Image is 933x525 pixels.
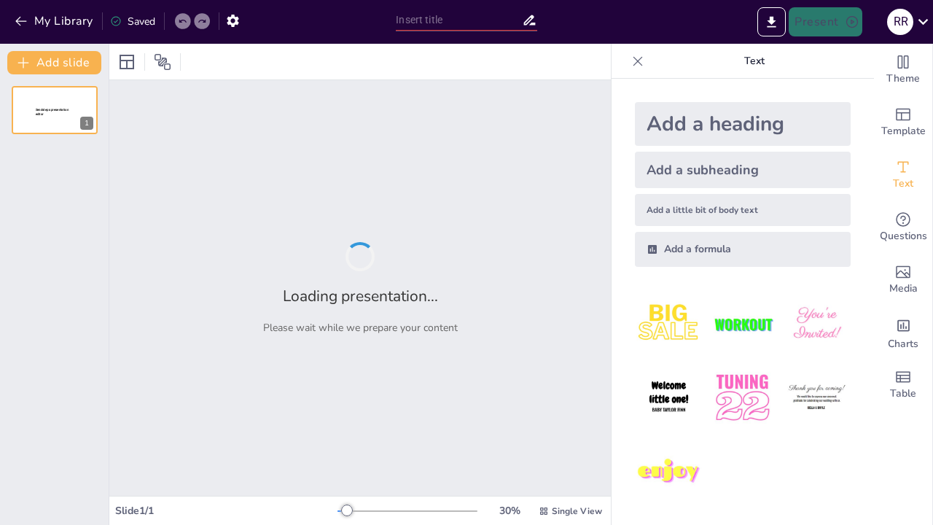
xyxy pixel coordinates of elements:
[115,504,337,518] div: Slide 1 / 1
[263,321,458,335] p: Please wait while we prepare your content
[874,44,932,96] div: Change the overall theme
[757,7,786,36] button: Export to PowerPoint
[11,9,99,33] button: My Library
[80,117,93,130] div: 1
[396,9,521,31] input: Insert title
[889,281,918,297] span: Media
[887,9,913,35] div: R R
[12,86,98,134] div: 1
[649,44,859,79] p: Text
[874,149,932,201] div: Add text boxes
[874,306,932,359] div: Add charts and graphs
[708,290,776,358] img: 2.jpeg
[886,71,920,87] span: Theme
[7,51,101,74] button: Add slide
[783,364,851,432] img: 6.jpeg
[887,7,913,36] button: R R
[635,290,703,358] img: 1.jpeg
[890,386,916,402] span: Table
[635,438,703,506] img: 7.jpeg
[115,50,138,74] div: Layout
[36,108,69,116] span: Sendsteps presentation editor
[874,359,932,411] div: Add a table
[110,15,155,28] div: Saved
[888,336,918,352] span: Charts
[881,123,926,139] span: Template
[283,286,438,306] h2: Loading presentation...
[874,96,932,149] div: Add ready made slides
[874,201,932,254] div: Get real-time input from your audience
[708,364,776,432] img: 5.jpeg
[789,7,862,36] button: Present
[874,254,932,306] div: Add images, graphics, shapes or video
[635,364,703,432] img: 4.jpeg
[635,194,851,226] div: Add a little bit of body text
[635,152,851,188] div: Add a subheading
[880,228,927,244] span: Questions
[635,232,851,267] div: Add a formula
[492,504,527,518] div: 30 %
[552,505,602,517] span: Single View
[893,176,913,192] span: Text
[154,53,171,71] span: Position
[635,102,851,146] div: Add a heading
[783,290,851,358] img: 3.jpeg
